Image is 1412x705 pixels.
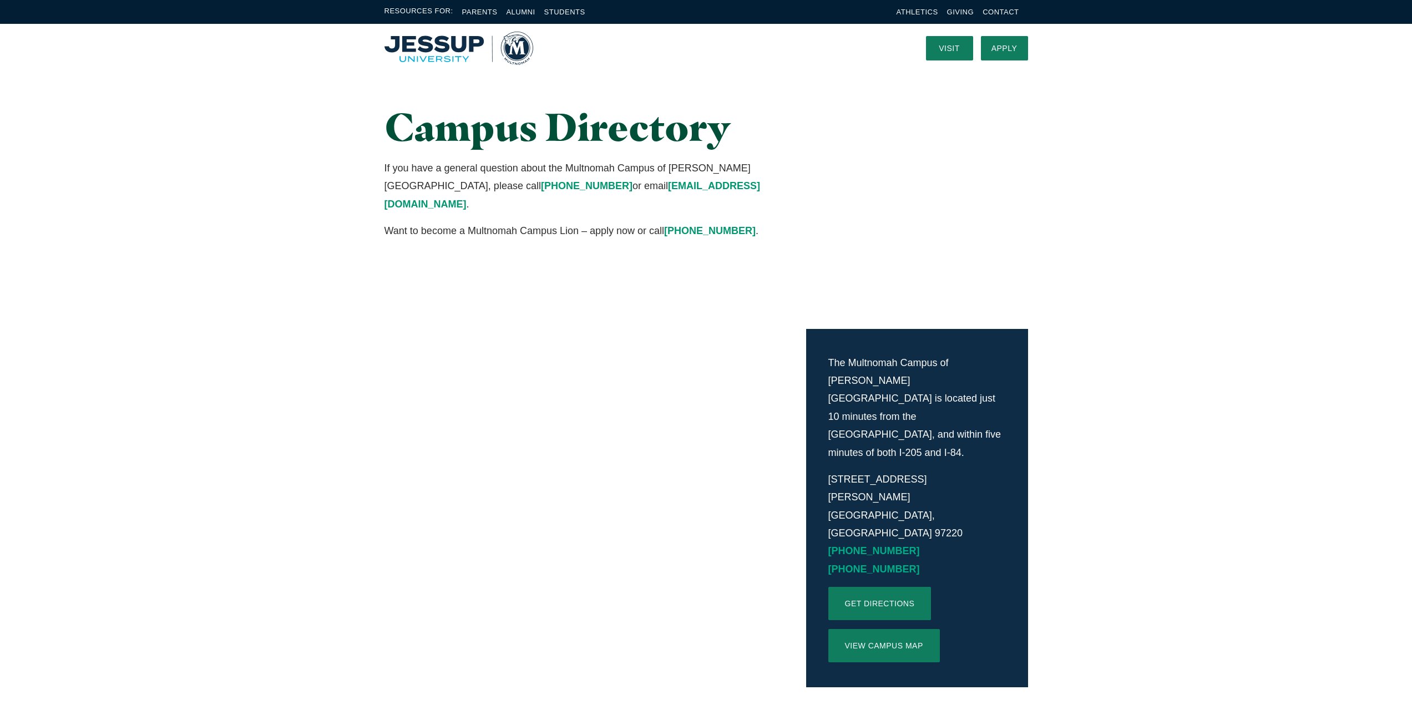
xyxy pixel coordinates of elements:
h1: Campus Directory [384,105,807,148]
a: Athletics [897,8,938,16]
a: Alumni [506,8,535,16]
p: Want to become a Multnomah Campus Lion – apply now or call . [384,222,807,240]
p: The Multnomah Campus of [PERSON_NAME][GEOGRAPHIC_DATA] is located just 10 minutes from the [GEOGR... [828,354,1006,461]
a: View Campus Map [828,629,940,662]
span: Resources For: [384,6,453,18]
img: Multnomah University Logo [384,32,533,65]
a: Contact [983,8,1019,16]
a: Parents [462,8,498,16]
a: [PHONE_NUMBER] [664,225,756,236]
a: Apply [981,36,1028,60]
a: Home [384,32,533,65]
a: [PHONE_NUMBER] [541,180,632,191]
a: [PHONE_NUMBER] [828,564,920,575]
p: If you have a general question about the Multnomah Campus of [PERSON_NAME][GEOGRAPHIC_DATA], plea... [384,159,807,213]
a: Students [544,8,585,16]
a: Giving [947,8,974,16]
p: [STREET_ADDRESS][PERSON_NAME] [GEOGRAPHIC_DATA], [GEOGRAPHIC_DATA] 97220 [828,470,1006,578]
a: [PHONE_NUMBER] [828,545,920,556]
a: Get directions [828,587,932,620]
a: Visit [926,36,973,60]
a: [EMAIL_ADDRESS][DOMAIN_NAME] [384,180,760,209]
